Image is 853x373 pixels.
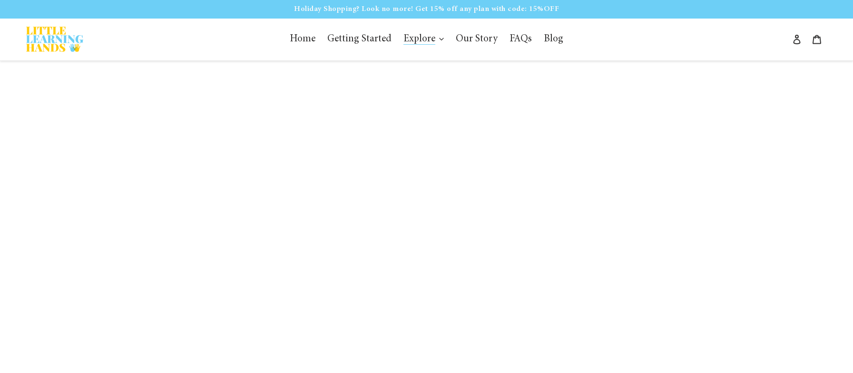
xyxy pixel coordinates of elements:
[285,30,320,49] a: Home
[505,30,537,49] a: FAQs
[403,34,435,45] span: Explore
[323,30,396,49] a: Getting Started
[456,34,498,45] span: Our Story
[327,34,392,45] span: Getting Started
[399,30,449,49] button: Explore
[510,34,532,45] span: FAQs
[544,34,563,45] span: Blog
[290,34,315,45] span: Home
[539,30,568,49] a: Blog
[1,1,852,17] p: Holiday Shopping? Look no more! Get 15% off any plan with code: 15%OFF
[451,30,502,49] a: Our Story
[26,27,83,52] img: Little Learning Hands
